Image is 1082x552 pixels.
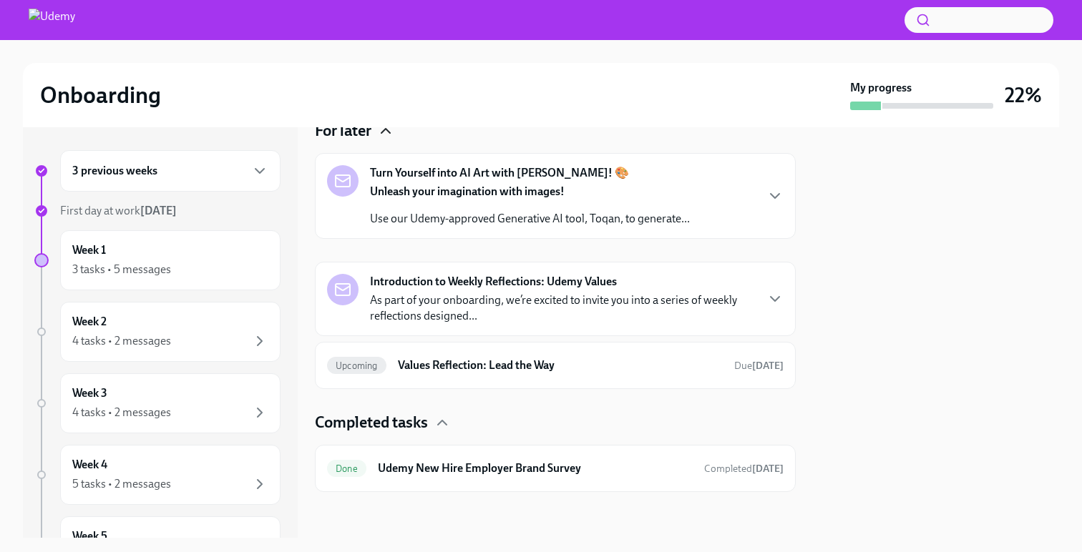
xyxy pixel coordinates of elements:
strong: My progress [850,80,912,96]
a: Week 24 tasks • 2 messages [34,302,281,362]
h6: Week 1 [72,242,106,258]
h6: Week 3 [72,385,107,401]
a: DoneUdemy New Hire Employer Brand SurveyCompleted[DATE] [327,457,784,480]
strong: Introduction to Weekly Reflections: Udemy Values [370,274,617,290]
h4: Completed tasks [315,412,428,433]
a: Week 45 tasks • 2 messages [34,445,281,505]
div: 3 previous weeks [60,150,281,192]
span: Upcoming [327,360,386,371]
h6: Values Reflection: Lead the Way [398,358,723,373]
span: Due [734,360,784,372]
div: 5 tasks • 2 messages [72,476,171,492]
a: UpcomingValues Reflection: Lead the WayDue[DATE] [327,354,784,377]
h6: Week 4 [72,457,107,473]
a: Week 13 tasks • 5 messages [34,230,281,290]
span: First day at work [60,204,177,217]
span: September 15th, 2025 10:00 [734,359,784,373]
a: Week 34 tasks • 2 messages [34,373,281,433]
p: Use our Udemy-approved Generative AI tool, Toqan, to generate... [370,211,690,227]
strong: [DATE] [752,360,784,372]
div: Completed tasks [315,412,796,433]
span: Done [327,463,366,474]
p: As part of your onboarding, we’re excited to invite you into a series of weekly reflections desig... [370,292,755,324]
span: September 10th, 2025 10:34 [704,462,784,475]
h6: Udemy New Hire Employer Brand Survey [378,460,693,476]
a: First day at work[DATE] [34,203,281,219]
h6: Week 2 [72,314,107,330]
strong: [DATE] [752,463,784,475]
span: Completed [704,463,784,475]
div: For later [315,120,796,142]
h6: 3 previous weeks [72,163,157,179]
div: 4 tasks • 2 messages [72,405,171,420]
img: Udemy [29,9,75,31]
h3: 22% [1005,82,1042,108]
h2: Onboarding [40,81,161,109]
h6: Week 5 [72,528,107,544]
h4: For later [315,120,371,142]
strong: Unleash your imagination with images! [370,184,565,198]
div: 3 tasks • 5 messages [72,262,171,277]
div: 4 tasks • 2 messages [72,333,171,349]
strong: Turn Yourself into AI Art with [PERSON_NAME]! 🎨 [370,165,629,181]
strong: [DATE] [140,204,177,217]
